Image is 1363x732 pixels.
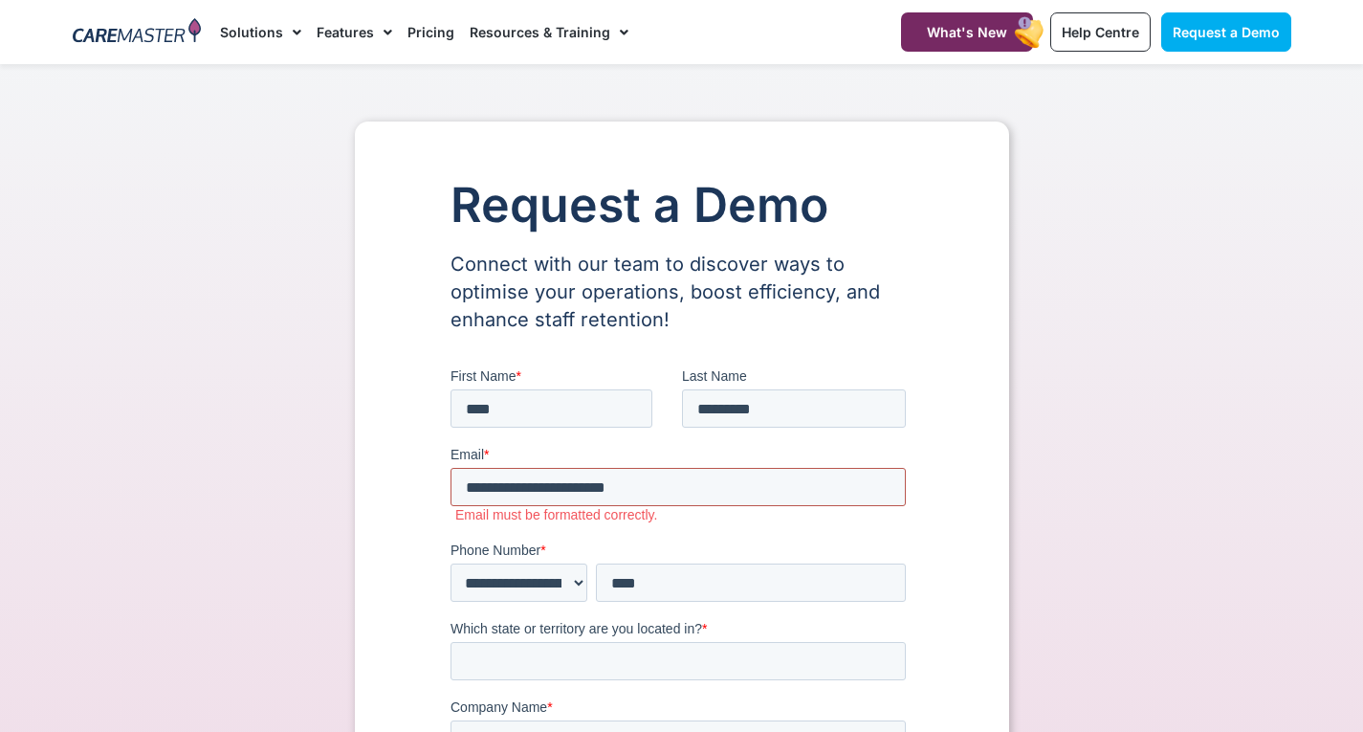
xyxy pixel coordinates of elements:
[5,140,463,157] label: Email must be formatted correctly.
[73,18,202,47] img: CareMaster Logo
[451,179,913,232] h1: Request a Demo
[231,2,297,17] span: Last Name
[1062,24,1139,40] span: Help Centre
[1161,12,1291,52] a: Request a Demo
[927,24,1007,40] span: What's New
[901,12,1033,52] a: What's New
[451,251,913,334] p: Connect with our team to discover ways to optimise your operations, boost efficiency, and enhance...
[1050,12,1151,52] a: Help Centre
[1173,24,1280,40] span: Request a Demo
